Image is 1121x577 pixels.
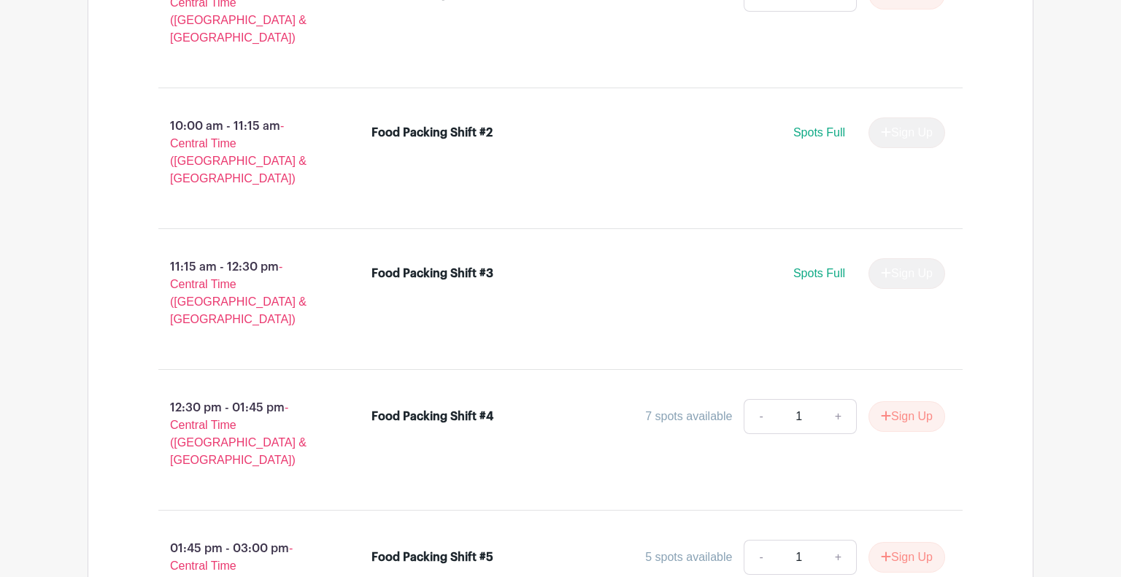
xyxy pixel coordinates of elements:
span: - Central Time ([GEOGRAPHIC_DATA] & [GEOGRAPHIC_DATA]) [170,120,307,185]
a: - [744,540,777,575]
span: - Central Time ([GEOGRAPHIC_DATA] & [GEOGRAPHIC_DATA]) [170,401,307,466]
span: Spots Full [793,126,845,139]
p: 12:30 pm - 01:45 pm [135,393,348,475]
p: 10:00 am - 11:15 am [135,112,348,193]
span: - Central Time ([GEOGRAPHIC_DATA] & [GEOGRAPHIC_DATA]) [170,260,307,325]
a: + [820,399,857,434]
button: Sign Up [868,401,945,432]
div: Food Packing Shift #3 [371,265,493,282]
button: Sign Up [868,542,945,573]
div: Food Packing Shift #4 [371,408,493,425]
a: - [744,399,777,434]
div: 5 spots available [645,549,732,566]
a: + [820,540,857,575]
div: Food Packing Shift #2 [371,124,493,142]
div: 7 spots available [645,408,732,425]
span: Spots Full [793,267,845,279]
p: 11:15 am - 12:30 pm [135,252,348,334]
div: Food Packing Shift #5 [371,549,493,566]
